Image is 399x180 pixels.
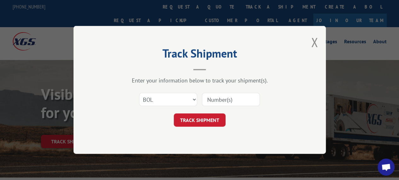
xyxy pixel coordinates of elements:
h2: Track Shipment [105,49,294,61]
button: Close modal [311,34,318,51]
input: Number(s) [202,93,260,106]
div: Open chat [378,159,395,176]
button: TRACK SHIPMENT [174,114,226,127]
div: Enter your information below to track your shipment(s). [105,77,294,84]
